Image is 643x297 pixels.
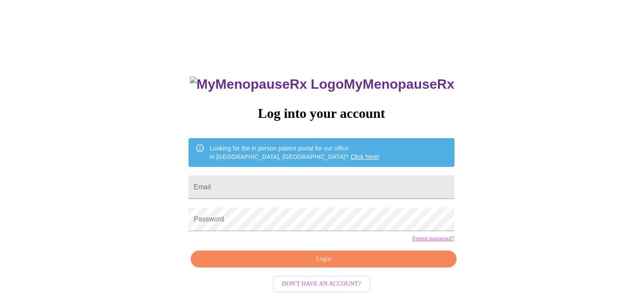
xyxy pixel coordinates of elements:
[282,279,361,289] span: Don't have an account?
[191,251,456,268] button: Login
[412,235,454,242] a: Forgot password?
[210,141,379,164] div: Looking for the in person patient portal for our office in [GEOGRAPHIC_DATA], [GEOGRAPHIC_DATA]?
[200,254,446,264] span: Login
[271,280,372,287] a: Don't have an account?
[273,276,370,292] button: Don't have an account?
[190,76,454,92] h3: MyMenopauseRx
[189,106,454,121] h3: Log into your account
[350,153,379,160] a: Click here!
[190,76,344,92] img: MyMenopauseRx Logo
